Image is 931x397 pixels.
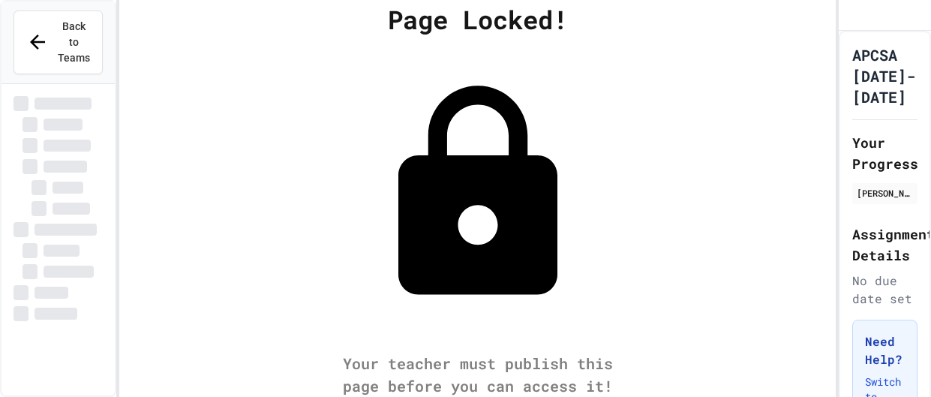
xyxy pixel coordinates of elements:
button: Back to Teams [14,11,103,74]
h2: Assignment Details [852,224,917,266]
h3: Need Help? [865,332,905,368]
div: No due date set [852,272,917,308]
span: Back to Teams [58,19,90,66]
div: Your teacher must publish this page before you can access it! [328,352,628,397]
div: [PERSON_NAME] [857,186,913,200]
h2: Your Progress [852,132,917,174]
h1: APCSA [DATE]-[DATE] [852,44,917,107]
